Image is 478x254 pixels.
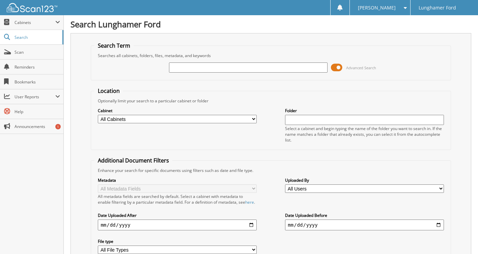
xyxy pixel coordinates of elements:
legend: Location [94,87,123,95]
input: start [98,220,256,230]
span: Cabinets [15,20,55,25]
div: 1 [55,124,61,129]
legend: Additional Document Filters [94,157,172,164]
div: Select a cabinet and begin typing the name of the folder you want to search in. If the name match... [285,126,444,143]
span: Scan [15,49,60,55]
legend: Search Term [94,42,134,49]
span: Lunghamer Ford [419,6,456,10]
div: Enhance your search for specific documents using filters such as date and file type. [94,168,447,173]
h1: Search Lunghamer Ford [71,19,471,30]
div: All metadata fields are searched by default. Select a cabinet with metadata to enable filtering b... [98,194,256,205]
span: Search [15,34,59,40]
span: Announcements [15,124,60,129]
label: Date Uploaded After [98,212,256,218]
label: Uploaded By [285,177,444,183]
span: User Reports [15,94,55,100]
div: Searches all cabinets, folders, files, metadata, and keywords [94,53,447,58]
label: Metadata [98,177,256,183]
span: Reminders [15,64,60,70]
span: Help [15,109,60,115]
label: Folder [285,108,444,113]
label: Date Uploaded Before [285,212,444,218]
span: Advanced Search [346,65,376,70]
img: scan123-logo-white.svg [7,3,57,12]
label: Cabinet [98,108,256,113]
div: Optionally limit your search to a particular cabinet or folder [94,98,447,104]
span: [PERSON_NAME] [358,6,396,10]
label: File type [98,238,256,244]
input: end [285,220,444,230]
a: here [245,199,254,205]
span: Bookmarks [15,79,60,85]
